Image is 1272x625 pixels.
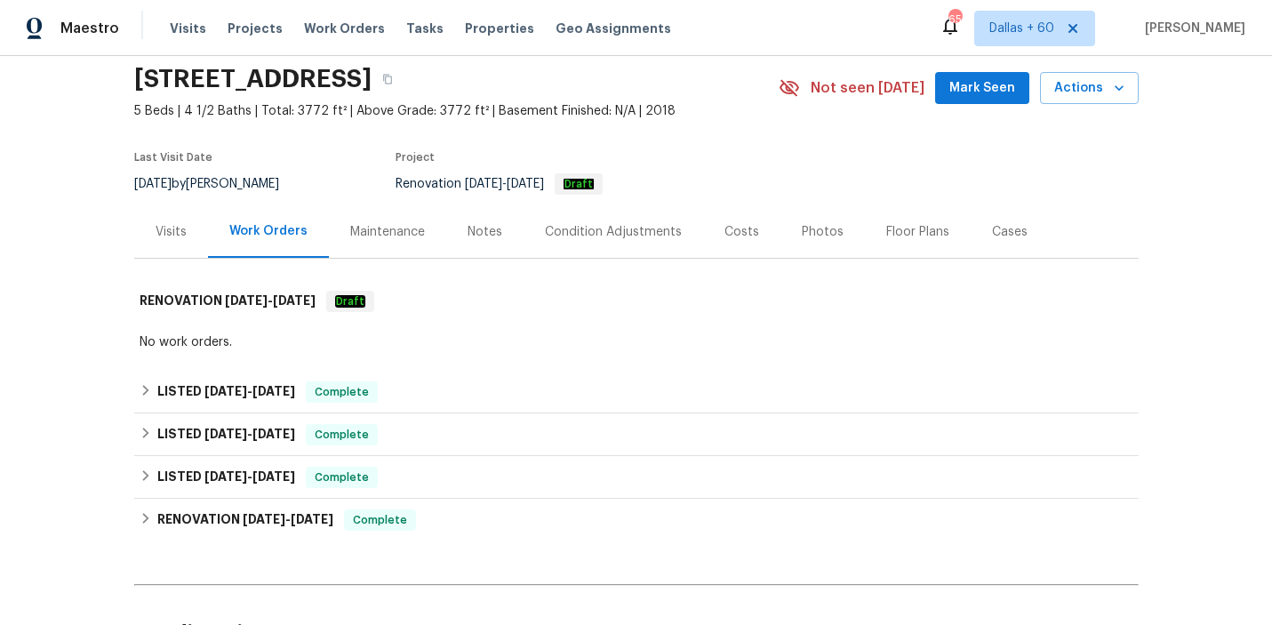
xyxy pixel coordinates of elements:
[252,470,295,483] span: [DATE]
[406,22,444,35] span: Tasks
[134,178,172,190] span: [DATE]
[134,413,1139,456] div: LISTED [DATE]-[DATE]Complete
[886,223,949,241] div: Floor Plans
[134,273,1139,330] div: RENOVATION [DATE]-[DATE]Draft
[949,77,1015,100] span: Mark Seen
[134,152,212,163] span: Last Visit Date
[157,424,295,445] h6: LISTED
[204,385,247,397] span: [DATE]
[243,513,285,525] span: [DATE]
[308,469,376,486] span: Complete
[157,509,333,531] h6: RENOVATION
[204,470,247,483] span: [DATE]
[225,294,268,307] span: [DATE]
[350,223,425,241] div: Maintenance
[228,20,283,37] span: Projects
[724,223,759,241] div: Costs
[229,222,308,240] div: Work Orders
[252,428,295,440] span: [DATE]
[948,11,961,28] div: 659
[545,223,682,241] div: Condition Adjustments
[134,371,1139,413] div: LISTED [DATE]-[DATE]Complete
[1054,77,1124,100] span: Actions
[204,428,247,440] span: [DATE]
[396,152,435,163] span: Project
[556,20,671,37] span: Geo Assignments
[225,294,316,307] span: -
[802,223,844,241] div: Photos
[134,456,1139,499] div: LISTED [DATE]-[DATE]Complete
[170,20,206,37] span: Visits
[372,63,404,95] button: Copy Address
[465,20,534,37] span: Properties
[346,511,414,529] span: Complete
[1138,20,1245,37] span: [PERSON_NAME]
[140,333,1133,351] div: No work orders.
[134,499,1139,541] div: RENOVATION [DATE]-[DATE]Complete
[204,385,295,397] span: -
[992,223,1028,241] div: Cases
[989,20,1054,37] span: Dallas + 60
[156,223,187,241] div: Visits
[134,102,779,120] span: 5 Beds | 4 1/2 Baths | Total: 3772 ft² | Above Grade: 3772 ft² | Basement Finished: N/A | 2018
[204,470,295,483] span: -
[935,72,1029,105] button: Mark Seen
[564,178,594,190] em: Draft
[204,428,295,440] span: -
[134,70,372,88] h2: [STREET_ADDRESS]
[134,173,300,195] div: by [PERSON_NAME]
[157,467,295,488] h6: LISTED
[465,178,544,190] span: -
[157,381,295,403] h6: LISTED
[465,178,502,190] span: [DATE]
[308,426,376,444] span: Complete
[243,513,333,525] span: -
[304,20,385,37] span: Work Orders
[811,79,924,97] span: Not seen [DATE]
[507,178,544,190] span: [DATE]
[140,291,316,312] h6: RENOVATION
[468,223,502,241] div: Notes
[1040,72,1139,105] button: Actions
[273,294,316,307] span: [DATE]
[308,383,376,401] span: Complete
[60,20,119,37] span: Maestro
[396,178,603,190] span: Renovation
[252,385,295,397] span: [DATE]
[335,295,365,308] em: Draft
[291,513,333,525] span: [DATE]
